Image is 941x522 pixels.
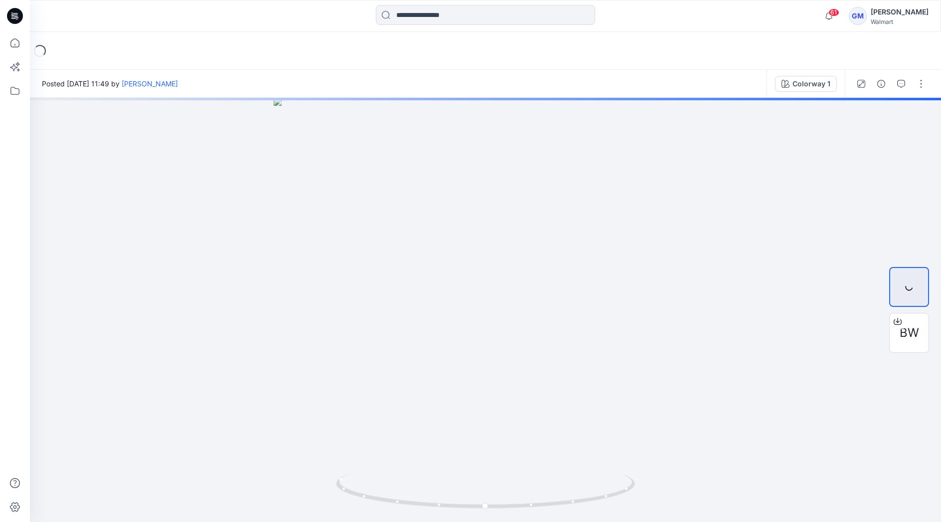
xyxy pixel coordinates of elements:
a: [PERSON_NAME] [122,79,178,88]
span: 61 [828,8,839,16]
div: GM [849,7,867,25]
div: Walmart [871,18,929,25]
button: Details [873,76,889,92]
span: BW [900,324,919,342]
div: Colorway 1 [792,78,830,89]
span: Posted [DATE] 11:49 by [42,78,178,89]
div: [PERSON_NAME] [871,6,929,18]
button: Colorway 1 [775,76,837,92]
